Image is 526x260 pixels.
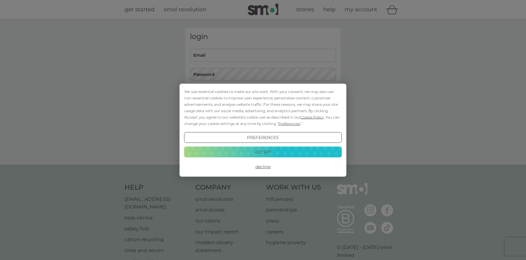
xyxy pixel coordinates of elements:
[278,121,300,126] span: Preferences
[300,115,324,119] span: Cookie Policy
[184,147,342,158] button: Accept
[180,84,346,176] div: Cookie Consent Prompt
[184,161,342,172] button: Decline
[184,88,342,126] div: We use essential cookies to make our site work. With your consent, we may also use non-essential ...
[184,132,342,143] button: Preferences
